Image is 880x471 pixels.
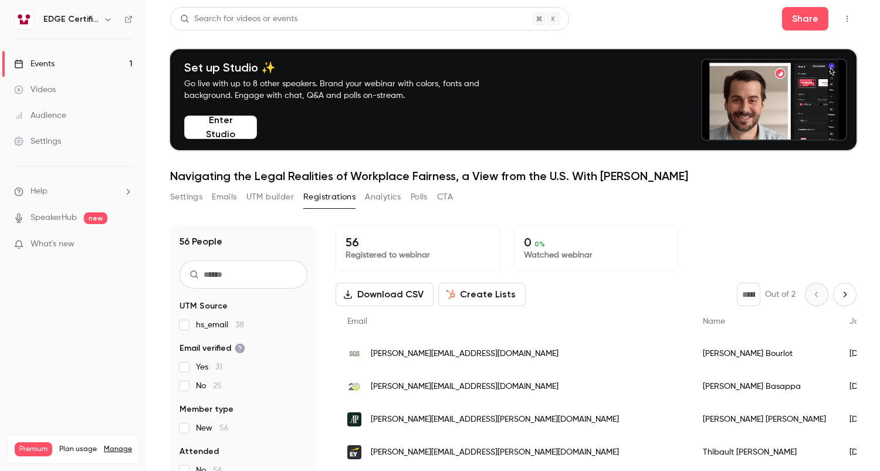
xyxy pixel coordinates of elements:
[235,321,244,329] span: 38
[438,283,526,306] button: Create Lists
[14,185,133,198] li: help-dropdown-opener
[336,283,434,306] button: Download CSV
[170,188,202,206] button: Settings
[437,188,453,206] button: CTA
[782,7,828,31] button: Share
[184,78,507,101] p: Go live with up to 8 other speakers. Brand your webinar with colors, fonts and background. Engage...
[215,363,222,371] span: 31
[31,31,129,40] div: Domain: [DOMAIN_NAME]
[31,238,75,250] span: What's new
[59,445,97,454] span: Plan usage
[31,212,77,224] a: SpeakerHub
[346,235,490,249] p: 56
[180,343,245,354] span: Email verified
[32,68,41,77] img: tab_domain_overview_orange.svg
[371,381,559,393] span: [PERSON_NAME][EMAIL_ADDRESS][DOMAIN_NAME]
[703,317,725,326] span: Name
[184,60,507,74] h4: Set up Studio ✨
[347,379,361,394] img: flocert.net
[246,188,294,206] button: UTM builder
[524,249,668,261] p: Watched webinar
[117,68,126,77] img: tab_keywords_by_traffic_grey.svg
[196,361,222,373] span: Yes
[43,13,99,25] h6: EDGE Certification
[130,69,198,77] div: Keywords by Traffic
[14,58,55,70] div: Events
[196,422,229,434] span: New
[84,212,107,224] span: new
[833,283,857,306] button: Next page
[691,370,838,403] div: [PERSON_NAME] Basappa
[347,347,361,361] img: sgs.com
[213,382,222,390] span: 25
[219,424,229,432] span: 56
[371,446,619,459] span: [PERSON_NAME][EMAIL_ADDRESS][PERSON_NAME][DOMAIN_NAME]
[212,188,236,206] button: Emails
[180,300,228,312] span: UTM Source
[347,317,367,326] span: Email
[15,10,33,29] img: EDGE Certification
[180,446,219,458] span: Attended
[411,188,428,206] button: Polls
[14,84,56,96] div: Videos
[14,110,66,121] div: Audience
[180,13,297,25] div: Search for videos or events
[15,442,52,456] span: Premium
[691,403,838,436] div: [PERSON_NAME] [PERSON_NAME]
[19,19,28,28] img: logo_orange.svg
[33,19,57,28] div: v 4.0.25
[184,116,257,139] button: Enter Studio
[371,348,559,360] span: [PERSON_NAME][EMAIL_ADDRESS][DOMAIN_NAME]
[365,188,401,206] button: Analytics
[347,412,361,426] img: audemarspiguet.com
[196,319,244,331] span: hs_email
[170,169,857,183] h1: Navigating the Legal Realities of Workplace Fairness, a View from the U.S. With [PERSON_NAME]
[303,188,356,206] button: Registrations
[196,380,222,392] span: No
[346,249,490,261] p: Registered to webinar
[31,185,48,198] span: Help
[765,289,796,300] p: Out of 2
[691,436,838,469] div: Thibault [PERSON_NAME]
[180,235,222,249] h1: 56 People
[14,135,61,147] div: Settings
[19,31,28,40] img: website_grey.svg
[347,445,361,459] img: ch.ey.com
[691,337,838,370] div: [PERSON_NAME] Bourlot
[180,404,233,415] span: Member type
[371,414,619,426] span: [PERSON_NAME][EMAIL_ADDRESS][PERSON_NAME][DOMAIN_NAME]
[45,69,105,77] div: Domain Overview
[104,445,132,454] a: Manage
[524,235,668,249] p: 0
[534,240,545,248] span: 0 %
